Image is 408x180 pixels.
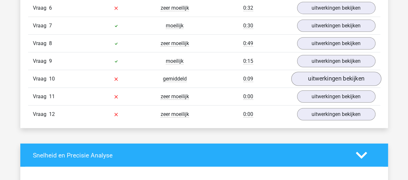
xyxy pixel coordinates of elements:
[297,2,375,14] a: uitwerkingen bekijken
[33,152,346,159] h4: Snelheid en Precisie Analyse
[243,93,253,100] span: 0:00
[33,110,49,118] span: Vraag
[33,75,49,83] span: Vraag
[49,76,55,82] span: 10
[163,76,187,82] span: gemiddeld
[161,111,189,118] span: zeer moeilijk
[161,5,189,11] span: zeer moeilijk
[297,108,375,120] a: uitwerkingen bekijken
[297,37,375,50] a: uitwerkingen bekijken
[297,90,375,103] a: uitwerkingen bekijken
[49,23,52,29] span: 7
[49,58,52,64] span: 9
[161,93,189,100] span: zeer moeilijk
[33,93,49,100] span: Vraag
[33,40,49,47] span: Vraag
[33,4,49,12] span: Vraag
[33,22,49,30] span: Vraag
[243,40,253,47] span: 0:49
[243,111,253,118] span: 0:00
[243,5,253,11] span: 0:32
[291,72,381,86] a: uitwerkingen bekijken
[243,23,253,29] span: 0:30
[297,20,375,32] a: uitwerkingen bekijken
[33,57,49,65] span: Vraag
[49,40,52,46] span: 8
[49,93,55,99] span: 11
[243,58,253,64] span: 0:15
[49,111,55,117] span: 12
[166,58,184,64] span: moeilijk
[297,55,375,67] a: uitwerkingen bekijken
[49,5,52,11] span: 6
[161,40,189,47] span: zeer moeilijk
[243,76,253,82] span: 0:09
[166,23,184,29] span: moeilijk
